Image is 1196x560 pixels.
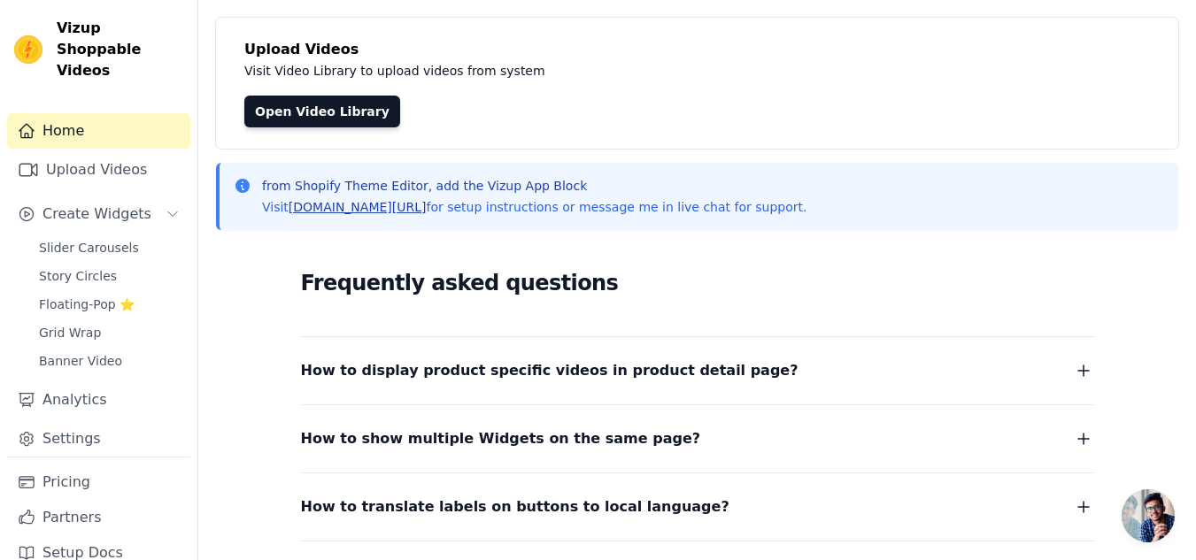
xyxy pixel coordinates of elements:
[301,426,1094,451] button: How to show multiple Widgets on the same page?
[39,352,122,370] span: Banner Video
[301,358,1094,383] button: How to display product specific videos in product detail page?
[57,18,183,81] span: Vizup Shoppable Videos
[301,495,729,519] span: How to translate labels on buttons to local language?
[28,292,190,317] a: Floating-Pop ⭐
[39,239,139,257] span: Slider Carousels
[7,421,190,456] a: Settings
[244,39,1150,60] h4: Upload Videos
[301,265,1094,301] h2: Frequently asked questions
[7,113,190,149] a: Home
[1122,489,1175,542] div: Open chat
[262,177,806,195] p: from Shopify Theme Editor, add the Vizup App Block
[7,152,190,188] a: Upload Videos
[14,35,42,64] img: Vizup
[244,60,1038,81] p: Visit Video Library to upload videos from system
[262,198,806,216] p: Visit for setup instructions or message me in live chat for support.
[39,267,117,285] span: Story Circles
[301,495,1094,519] button: How to translate labels on buttons to local language?
[28,235,190,260] a: Slider Carousels
[7,196,190,232] button: Create Widgets
[39,324,101,341] span: Grid Wrap
[39,295,135,313] span: Floating-Pop ⭐
[7,500,190,535] a: Partners
[42,203,151,225] span: Create Widgets
[244,96,400,127] a: Open Video Library
[7,464,190,500] a: Pricing
[28,264,190,288] a: Story Circles
[301,358,799,383] span: How to display product specific videos in product detail page?
[289,200,427,214] a: [DOMAIN_NAME][URL]
[28,320,190,345] a: Grid Wrap
[7,382,190,418] a: Analytics
[301,426,701,451] span: How to show multiple Widgets on the same page?
[28,349,190,373] a: Banner Video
